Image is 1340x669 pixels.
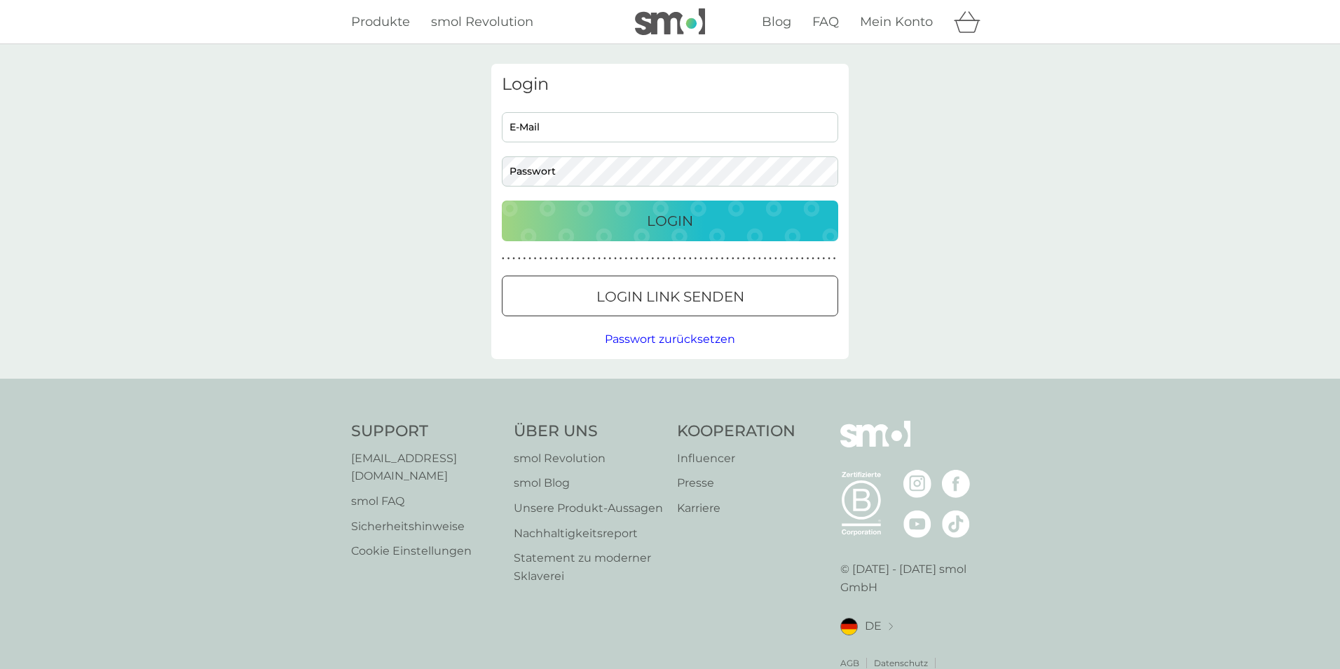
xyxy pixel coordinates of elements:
p: ● [667,255,670,262]
a: Statement zu moderner Sklaverei [514,549,663,585]
span: Passwort zurücksetzen [605,332,735,346]
p: ● [695,255,697,262]
a: Unsere Produkt‑Aussagen [514,499,663,518]
p: ● [624,255,627,262]
p: ● [577,255,580,262]
img: Standort auswählen [889,623,893,630]
a: FAQ [812,12,839,32]
p: ● [807,255,809,262]
p: ● [716,255,718,262]
p: ● [571,255,574,262]
p: ● [742,255,745,262]
a: smol FAQ [351,492,500,511]
p: ● [795,255,798,262]
span: Mein Konto [860,14,933,29]
p: ● [646,255,649,262]
p: ● [705,255,708,262]
span: FAQ [812,14,839,29]
p: ● [817,255,820,262]
span: Blog [762,14,791,29]
a: Produkte [351,12,410,32]
p: ● [662,255,665,262]
p: ● [737,255,740,262]
button: Login Link senden [502,276,838,316]
p: ● [507,255,510,262]
p: ● [534,255,537,262]
a: smol Revolution [431,12,533,32]
p: ● [780,255,783,262]
button: Passwort zurücksetzen [605,330,735,349]
p: ● [812,255,814,262]
p: ● [545,255,547,262]
p: ● [753,255,756,262]
p: ● [550,255,553,262]
p: ● [566,255,569,262]
p: ● [699,255,702,262]
p: ● [620,255,622,262]
h4: Kooperation [677,421,795,442]
h4: Support [351,421,500,442]
p: ● [801,255,804,262]
a: Influencer [677,450,795,468]
img: besuche die smol YouTube Seite [903,510,931,538]
a: Blog [762,12,791,32]
p: ● [732,255,734,262]
a: Cookie Einstellungen [351,542,500,560]
p: ● [502,255,505,262]
a: Sicherheitshinweise [351,518,500,536]
img: DE flag [840,618,858,635]
p: ● [764,255,767,262]
p: ● [689,255,692,262]
a: [EMAIL_ADDRESS][DOMAIN_NAME] [351,450,500,485]
h3: Login [502,74,838,95]
p: ● [823,255,826,262]
p: ● [758,255,761,262]
p: ● [609,255,612,262]
p: ● [630,255,633,262]
p: ● [593,255,596,262]
img: smol [635,8,705,35]
img: besuche die smol TikTok Seite [942,510,970,538]
span: DE [865,617,882,635]
p: ● [774,255,777,262]
p: ● [726,255,729,262]
span: smol Revolution [431,14,533,29]
p: © [DATE] - [DATE] smol GmbH [840,560,989,596]
a: Karriere [677,499,795,518]
p: Login [647,210,693,232]
button: Login [502,201,838,241]
img: besuche die smol Instagram Seite [903,470,931,498]
a: smol Blog [514,474,663,492]
img: smol [840,421,910,468]
p: ● [603,255,606,262]
p: ● [582,255,584,262]
p: ● [561,255,563,262]
p: ● [721,255,724,262]
p: ● [652,255,655,262]
p: ● [524,255,526,262]
p: ● [539,255,542,262]
p: Presse [677,474,795,492]
p: ● [683,255,686,262]
p: ● [528,255,531,262]
p: ● [598,255,601,262]
p: ● [678,255,681,262]
p: ● [555,255,558,262]
a: Nachhaltigkeitsreport [514,525,663,543]
a: Mein Konto [860,12,933,32]
p: ● [769,255,772,262]
img: besuche die smol Facebook Seite [942,470,970,498]
p: ● [791,255,793,262]
p: ● [587,255,590,262]
p: ● [833,255,836,262]
h4: Über Uns [514,421,663,442]
p: ● [614,255,617,262]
